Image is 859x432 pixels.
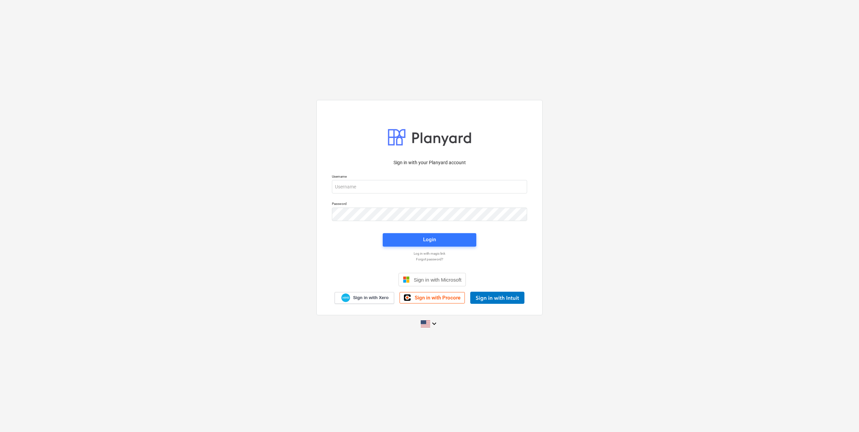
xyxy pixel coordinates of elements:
p: Username [332,174,527,180]
a: Sign in with Xero [335,292,394,304]
p: Sign in with your Planyard account [332,159,527,166]
a: Log in with magic link [329,251,530,256]
button: Login [383,233,476,247]
div: Login [423,235,436,244]
p: Password [332,202,527,207]
img: Microsoft logo [403,276,410,283]
span: Sign in with Xero [353,295,388,301]
a: Forgot password? [329,257,530,261]
img: Xero logo [341,293,350,302]
i: keyboard_arrow_down [430,320,438,328]
a: Sign in with Procore [400,292,465,303]
span: Sign in with Microsoft [414,277,461,283]
span: Sign in with Procore [415,295,460,301]
input: Username [332,180,527,193]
